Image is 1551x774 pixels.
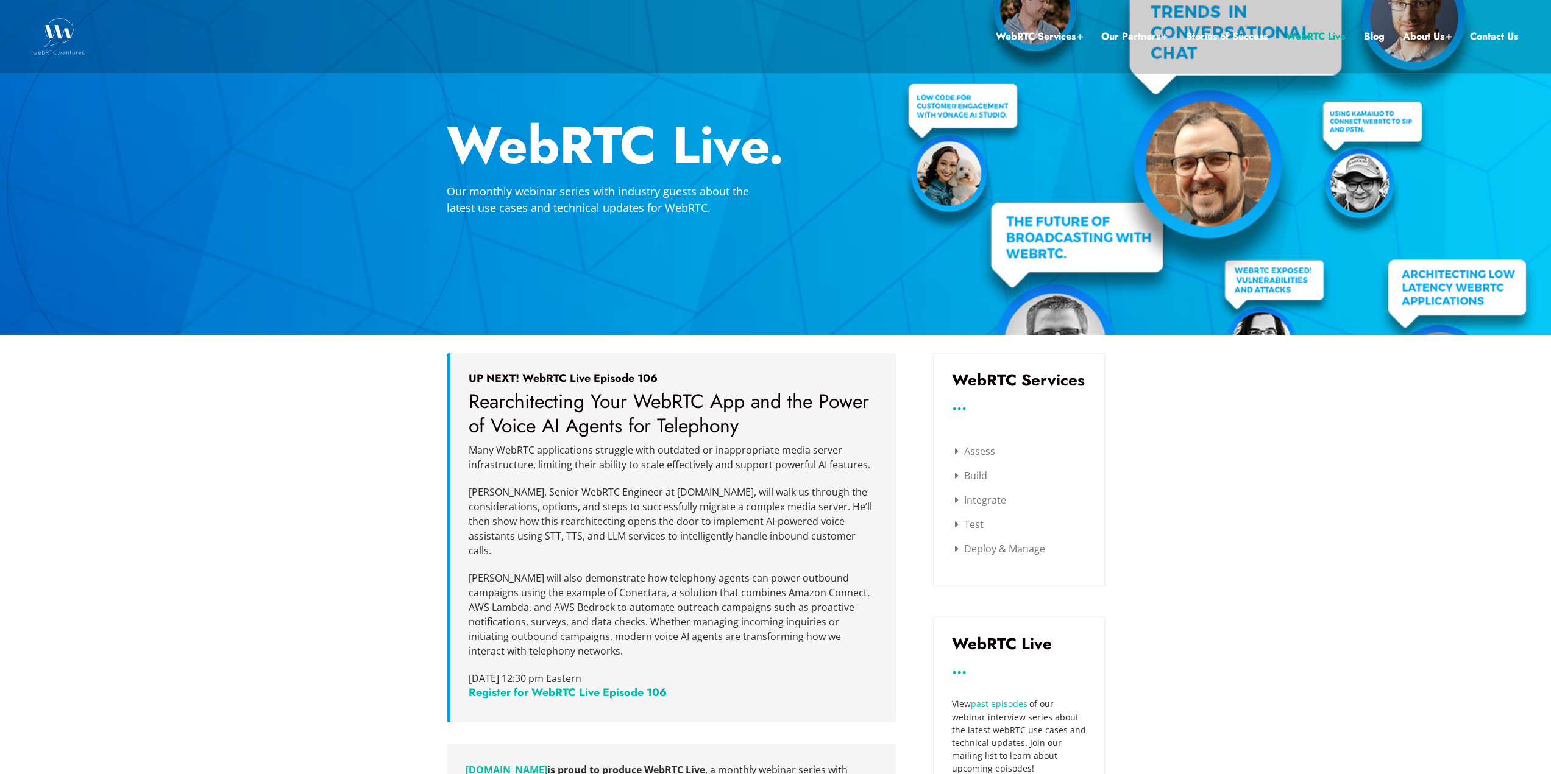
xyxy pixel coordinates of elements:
[952,636,1086,652] h3: WebRTC Live
[1470,29,1518,44] a: Contact Us
[447,183,776,216] p: Our monthly webinar series with industry guests about the latest use cases and technical updates ...
[469,371,878,385] h5: UP NEXT! WebRTC Live Episode 106
[971,698,1027,709] a: past episodes
[955,445,995,458] a: Assess
[469,443,870,471] span: Many WebRTC applications struggle with outdated or inappropriate media server infrastructure, lim...
[469,684,667,700] a: Register for WebRTC Live Episode 106
[469,571,870,658] span: [PERSON_NAME] will also demonstrate how telephony agents can power outbound campaigns using the e...
[1403,29,1452,44] a: About Us
[1101,29,1168,44] a: Our Partners
[1364,29,1385,44] a: Blog
[469,671,878,686] p: [DATE] 12:30 pm Eastern
[1186,29,1268,44] a: Stories of Success
[952,372,1086,388] h3: WebRTC Services
[955,493,1006,507] a: Integrate
[996,29,1083,44] a: WebRTC Services
[955,542,1045,555] a: Deploy & Manage
[955,469,987,482] a: Build
[469,387,869,440] span: Rearchitecting Your WebRTC App and the Power of Voice AI Agents for Telephony
[1286,29,1346,44] a: WebRTC Live
[33,18,85,55] img: WebRTC.ventures
[955,518,984,531] a: Test
[952,664,1086,673] h3: ...
[469,485,872,557] span: [PERSON_NAME], Senior WebRTC Engineer at [DOMAIN_NAME], will walk us through the considerations, ...
[952,400,1086,409] h3: ...
[447,119,1105,171] h2: WebRTC Live.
